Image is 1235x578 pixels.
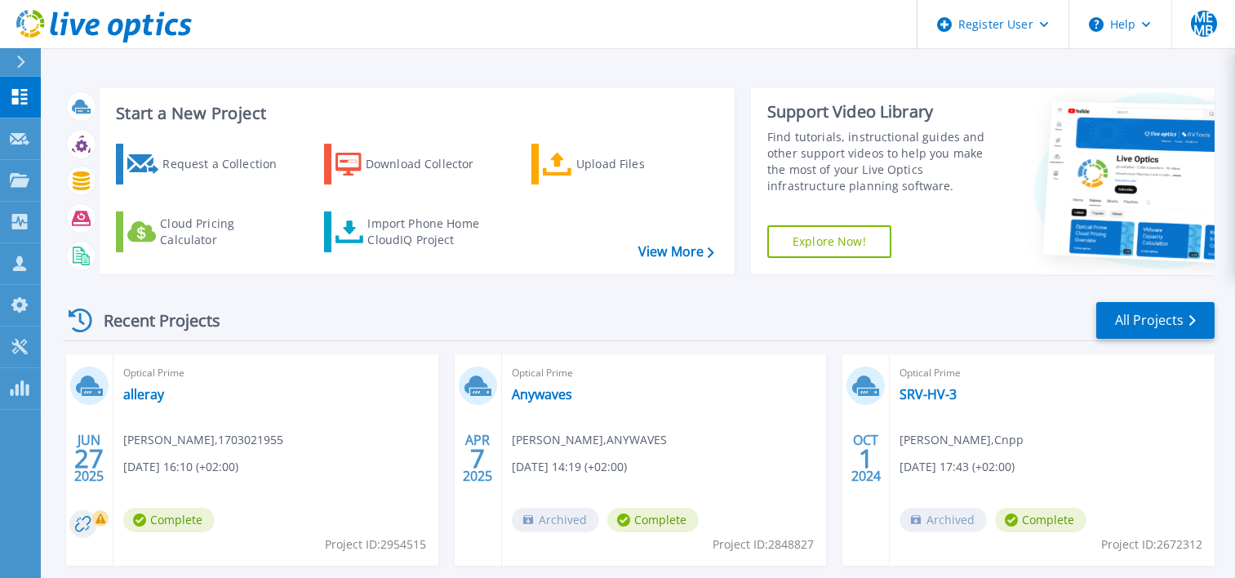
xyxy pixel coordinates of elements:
span: Archived [512,508,599,532]
a: Anywaves [512,386,572,402]
span: [PERSON_NAME] , Cnpp [900,431,1024,449]
div: JUN 2025 [73,429,104,488]
span: Complete [995,508,1086,532]
span: Project ID: 2672312 [1101,536,1202,554]
a: alleray [123,386,164,402]
div: Support Video Library [767,101,1000,122]
a: Download Collector [324,144,506,185]
div: APR 2025 [462,429,493,488]
a: All Projects [1096,302,1215,339]
span: [PERSON_NAME] , 1703021955 [123,431,283,449]
a: Request a Collection [116,144,298,185]
span: [DATE] 16:10 (+02:00) [123,458,238,476]
a: Cloud Pricing Calculator [116,211,298,252]
span: 27 [74,451,104,465]
div: Request a Collection [162,148,293,180]
div: Cloud Pricing Calculator [160,216,291,248]
span: MEMB [1191,11,1217,37]
div: Download Collector [366,148,496,180]
span: Optical Prime [123,364,429,382]
h3: Start a New Project [116,104,713,122]
span: [PERSON_NAME] , ANYWAVES [512,431,667,449]
span: 7 [470,451,485,465]
span: Complete [123,508,215,532]
div: OCT 2024 [851,429,882,488]
a: Explore Now! [767,225,891,258]
div: Import Phone Home CloudIQ Project [367,216,495,248]
div: Recent Projects [63,300,242,340]
span: 1 [859,451,873,465]
span: Optical Prime [900,364,1205,382]
span: [DATE] 14:19 (+02:00) [512,458,627,476]
span: Complete [607,508,699,532]
a: SRV-HV-3 [900,386,957,402]
span: Project ID: 2848827 [713,536,814,554]
span: [DATE] 17:43 (+02:00) [900,458,1015,476]
span: Archived [900,508,987,532]
span: Optical Prime [512,364,817,382]
div: Find tutorials, instructional guides and other support videos to help you make the most of your L... [767,129,1000,194]
div: Upload Files [576,148,707,180]
a: View More [638,244,714,260]
span: Project ID: 2954515 [325,536,426,554]
a: Upload Files [531,144,713,185]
